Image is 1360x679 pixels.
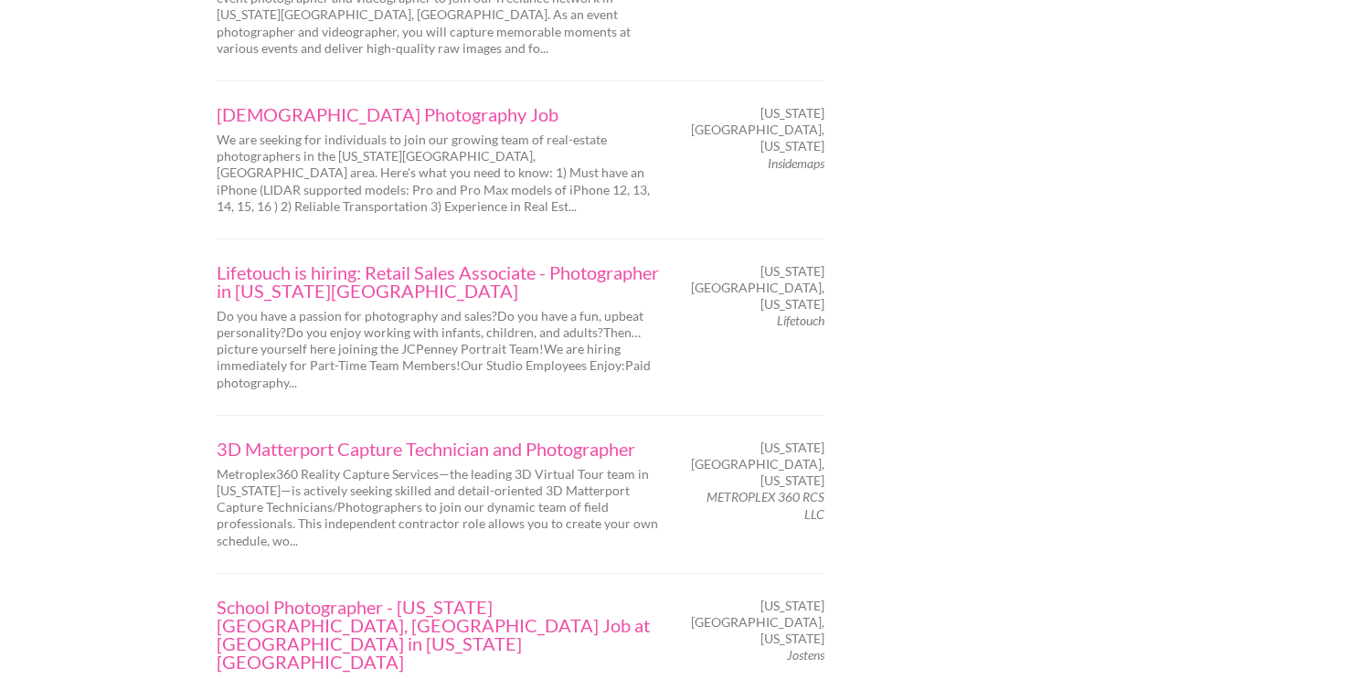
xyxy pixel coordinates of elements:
[217,132,664,215] p: We are seeking for individuals to join our growing team of real-estate photographers in the [US_S...
[777,313,824,328] em: Lifetouch
[217,263,664,300] a: Lifetouch is hiring: Retail Sales Associate - Photographer in [US_STATE][GEOGRAPHIC_DATA]
[707,489,824,521] em: METROPLEX 360 RCS LLC
[217,308,664,391] p: Do you have a passion for photography and sales?Do you have a fun, upbeat personality?Do you enjo...
[217,105,664,123] a: [DEMOGRAPHIC_DATA] Photography Job
[217,598,664,671] a: School Photographer - [US_STATE][GEOGRAPHIC_DATA], [GEOGRAPHIC_DATA] Job at [GEOGRAPHIC_DATA] in ...
[691,440,824,490] span: [US_STATE][GEOGRAPHIC_DATA], [US_STATE]
[768,155,824,171] em: Insidemaps
[691,598,824,648] span: [US_STATE][GEOGRAPHIC_DATA], [US_STATE]
[691,263,824,313] span: [US_STATE][GEOGRAPHIC_DATA], [US_STATE]
[787,647,824,663] em: Jostens
[217,440,664,458] a: 3D Matterport Capture Technician and Photographer
[217,466,664,549] p: Metroplex360 Reality Capture Services—the leading 3D Virtual Tour team in [US_STATE]—is actively ...
[691,105,824,155] span: [US_STATE][GEOGRAPHIC_DATA], [US_STATE]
